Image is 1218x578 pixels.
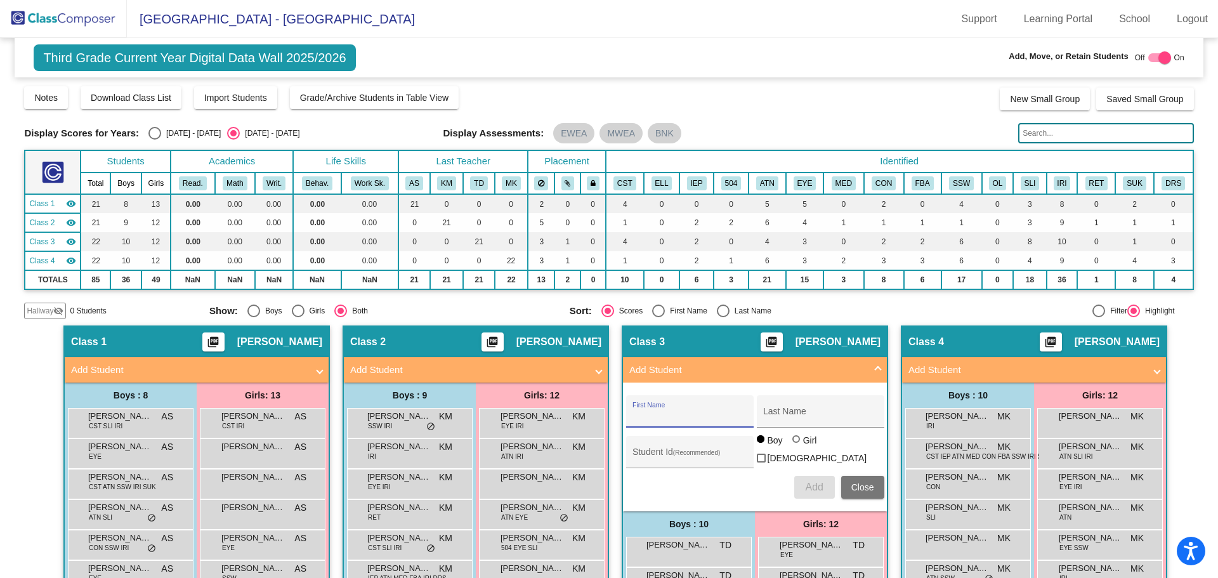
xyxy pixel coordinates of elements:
span: Import Students [204,93,267,103]
mat-icon: visibility_off [53,306,63,316]
td: 3 [1154,251,1193,270]
span: Add, Move, or Retain Students [1009,50,1129,63]
td: 1 [941,213,982,232]
td: 0.00 [255,213,293,232]
span: Notes [34,93,58,103]
a: Support [952,9,1007,29]
td: 0 [1077,251,1115,270]
span: Class 3 [29,236,55,247]
button: ATN [756,176,778,190]
span: Hallway [27,305,53,317]
button: SUK [1123,176,1146,190]
td: 10 [1047,232,1078,251]
span: New Small Group [1010,94,1080,104]
td: 0.00 [293,232,341,251]
span: Saved Small Group [1106,94,1183,104]
td: 3 [786,232,824,251]
mat-chip: MWEA [599,123,643,143]
mat-expansion-panel-header: Add Student [623,357,887,383]
td: 0 [398,251,430,270]
th: Daily Medication [823,173,863,194]
td: 10 [110,251,141,270]
div: Boys [260,305,282,317]
button: EYE [794,176,816,190]
td: 9 [110,213,141,232]
input: Search... [1018,123,1193,143]
span: Class 4 [908,336,944,348]
td: 0 [679,194,714,213]
div: Girls [304,305,325,317]
td: 6 [679,270,714,289]
th: Identified [606,150,1193,173]
td: NaN [341,270,399,289]
td: 8 [1013,232,1046,251]
button: New Small Group [1000,88,1090,110]
a: Logout [1167,9,1218,29]
mat-panel-title: Add Student [629,363,865,378]
td: 0 [580,232,606,251]
span: Show: [209,305,238,317]
td: 1 [554,251,580,270]
td: 0 [982,270,1014,289]
mat-expansion-panel-header: Add Student [344,357,608,383]
td: 22 [495,270,528,289]
td: 49 [141,270,171,289]
td: 0 [982,194,1014,213]
th: Individualized Education Plan [679,173,714,194]
mat-icon: picture_as_pdf [206,336,221,353]
td: 21 [463,270,495,289]
span: [PERSON_NAME] [796,336,881,348]
td: 0.00 [171,213,215,232]
td: 4 [749,232,786,251]
th: Marcia Killian [495,173,528,194]
td: 1 [1154,213,1193,232]
mat-expansion-panel-header: Add Student [902,357,1166,383]
button: Read. [179,176,207,190]
button: IEP [687,176,707,190]
td: 21 [430,213,463,232]
td: 12 [141,213,171,232]
mat-icon: visibility [66,199,76,209]
td: 4 [606,232,644,251]
span: Third Grade Current Year Digital Data Wall 2025/2026 [34,44,355,71]
td: 3 [528,232,554,251]
button: DRS [1162,176,1185,190]
td: 0 [904,194,941,213]
mat-icon: visibility [66,256,76,266]
td: 0.00 [215,251,255,270]
td: 0.00 [255,194,293,213]
td: NaN [293,270,341,289]
span: Grade/Archive Students in Table View [300,93,449,103]
th: Counseling/Therapy/Social Work [941,173,982,194]
td: 0 [495,213,528,232]
td: 2 [864,232,904,251]
td: 21 [81,194,110,213]
td: 2 [679,251,714,270]
th: Step Up Kindergarten [1115,173,1154,194]
mat-icon: picture_as_pdf [1043,336,1058,353]
td: 0 [644,270,679,289]
button: SSW [949,176,974,190]
td: 0.00 [341,232,399,251]
td: 3 [528,251,554,270]
td: 21 [398,194,430,213]
th: Functional Behavioral Assessment/BIP [904,173,941,194]
td: 0 [463,251,495,270]
span: Class 3 [629,336,665,348]
td: 1 [714,251,749,270]
td: 3 [904,251,941,270]
td: 21 [81,213,110,232]
button: Work Sk. [351,176,389,190]
span: [PERSON_NAME] [237,336,322,348]
td: 0.00 [215,232,255,251]
th: Retained [1077,173,1115,194]
td: 22 [81,232,110,251]
td: 0 [463,213,495,232]
td: 0 [580,213,606,232]
button: Notes [24,86,68,109]
td: 2 [679,232,714,251]
span: Close [851,482,874,492]
button: SLI [1021,176,1040,190]
button: TD [470,176,488,190]
td: 0.00 [255,251,293,270]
